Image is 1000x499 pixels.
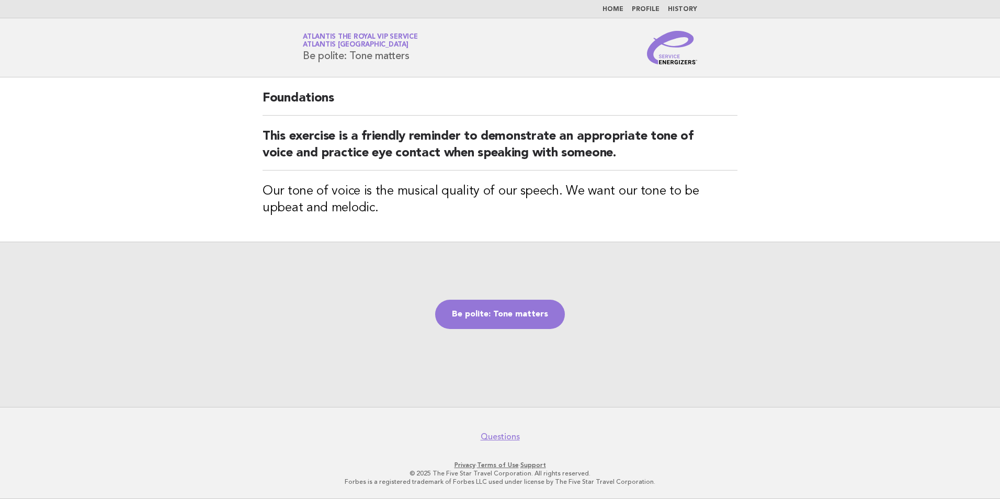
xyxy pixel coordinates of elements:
[180,478,820,486] p: Forbes is a registered trademark of Forbes LLC used under license by The Five Star Travel Corpora...
[435,300,565,329] a: Be polite: Tone matters
[263,128,737,171] h2: This exercise is a friendly reminder to demonstrate an appropriate tone of voice and practice eye...
[180,469,820,478] p: © 2025 The Five Star Travel Corporation. All rights reserved.
[520,461,546,469] a: Support
[632,6,660,13] a: Profile
[454,461,475,469] a: Privacy
[603,6,623,13] a: Home
[668,6,697,13] a: History
[303,34,418,61] h1: Be polite: Tone matters
[303,33,418,48] a: Atlantis the Royal VIP ServiceAtlantis [GEOGRAPHIC_DATA]
[263,90,737,116] h2: Foundations
[263,183,737,217] h3: Our tone of voice is the musical quality of our speech. We want our tone to be upbeat and melodic.
[303,42,408,49] span: Atlantis [GEOGRAPHIC_DATA]
[180,461,820,469] p: · ·
[477,461,519,469] a: Terms of Use
[481,432,520,442] a: Questions
[647,31,697,64] img: Service Energizers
